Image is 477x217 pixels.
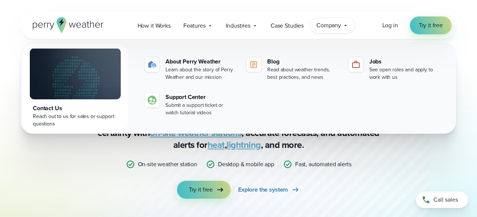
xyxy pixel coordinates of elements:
div: Contact Us [33,104,118,113]
div: Submit a support ticket or watch tutorial videos [165,102,237,117]
div: Learn about the story of Perry Weather and our mission [165,66,237,81]
div: About Perry Weather [165,57,237,66]
div: Jobs [369,57,441,66]
div: Support Center [165,93,237,102]
p: Fast, automated alerts [295,160,351,169]
span: Try it free [419,21,443,30]
div: Read about weather trends, best practices, and news [267,66,339,81]
span: Log in [382,21,398,30]
a: How it Works [131,18,177,33]
span: Try it free [189,185,213,194]
a: Explore the system [238,181,300,199]
a: Call sales [416,192,468,208]
p: Desktop & mobile app [218,160,274,169]
span: Case Studies [271,21,304,30]
div: Reach out to us for sales or support questions [33,113,118,128]
p: Stop relying on weather apps you can’t trust — Perry Weather delivers certainty with , accurate f... [89,115,388,151]
span: Industries [226,21,250,30]
a: Jobs See open roles and apply to work with us [345,54,444,84]
a: Support Center Submit a support ticket or watch tutorial videos [142,90,240,120]
a: About Perry Weather Learn about the story of Perry Weather and our mission [142,54,240,84]
img: contact-icon.svg [148,96,157,105]
a: Log in [382,21,398,30]
span: How it Works [138,21,171,30]
a: lightning [227,138,261,152]
a: heat [208,138,225,152]
span: Explore the system [238,185,288,194]
a: Try it free [177,181,231,199]
a: Case Studies [264,18,310,33]
img: about-icon.svg [148,60,157,69]
p: On-site weather station [138,160,197,169]
div: Blog [267,57,339,66]
img: jobs-icon-1.svg [351,60,360,69]
span: Company [316,21,341,30]
a: Contact Us Reach out to us for sales or support questions [22,44,128,132]
img: blog-icon.svg [249,60,258,69]
a: Blog Read about weather trends, best practices, and news [243,54,342,84]
div: See open roles and apply to work with us [369,66,441,81]
span: Features [183,21,206,30]
a: Try it free [410,16,452,34]
span: Call sales [433,195,458,204]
